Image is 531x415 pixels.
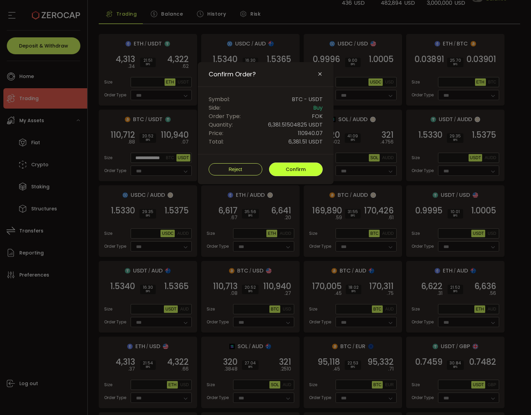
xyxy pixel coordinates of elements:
span: Symbol: [209,95,230,103]
span: Buy [313,103,323,112]
span: Side: [209,103,221,112]
span: Quantity: [209,120,233,129]
div: Confirm Order? [198,62,334,184]
span: BTC - USDT [292,95,323,103]
span: FOK [312,112,323,120]
iframe: Chat Widget [450,342,531,415]
span: Confirm [286,166,306,173]
span: Total: [209,137,224,146]
span: Order Type: [209,112,241,120]
span: 6,381.51 USDT [288,137,323,146]
button: Confirm [269,163,323,176]
span: Price: [209,129,223,137]
span: 6,381.51504825 USDT [268,120,323,129]
span: Confirm Order? [209,70,256,78]
button: Close [317,71,323,77]
button: Reject [209,163,262,175]
span: 110940.07 [298,129,323,137]
span: Reject [229,167,242,172]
